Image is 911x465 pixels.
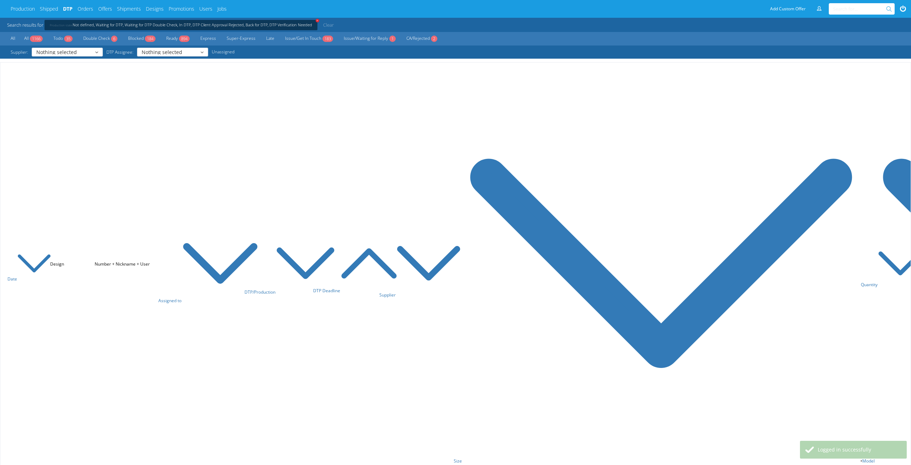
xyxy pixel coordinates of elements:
[50,34,76,43] a: Todo35
[197,34,220,43] a: Express
[7,22,43,28] span: Search results for
[818,446,901,453] div: Logged in successfully
[389,36,396,42] span: 1
[179,36,190,42] span: 894
[379,292,462,298] a: Supplier
[145,36,156,42] span: 184
[313,288,398,294] a: DTP Deadline
[7,276,51,282] a: Date
[208,48,238,57] a: Unassigned
[244,289,336,295] a: DTP/Production
[217,5,227,12] a: Jobs
[30,36,43,42] span: 1166
[263,34,278,43] a: Late
[281,34,337,43] a: Issue/Get In Touch183
[7,48,32,57] span: Supplier:
[199,5,212,12] a: Users
[125,34,159,43] a: Blocked184
[322,36,333,42] span: 183
[146,5,164,12] a: Designs
[11,5,35,12] a: Production
[137,48,208,57] button: Nothing selected
[98,5,112,12] a: Offers
[169,5,194,12] a: Promotions
[766,3,810,15] a: Add Custom Offer
[63,5,73,12] a: DTP
[78,5,93,12] a: Orders
[454,458,860,464] a: Size
[431,36,437,42] span: 2
[315,18,320,22] span: +
[36,50,94,54] span: Nothing selected
[32,48,103,57] button: Nothing selected
[158,298,259,304] a: Assigned to
[403,34,441,43] a: CA/Rejected2
[21,34,46,43] a: All1166
[223,34,259,43] a: Super-Express
[340,34,399,43] a: Issue/Waiting for Reply1
[7,34,19,43] a: All
[142,50,199,54] span: Nothing selected
[40,5,58,12] a: Shipped
[163,34,193,43] a: Ready894
[50,23,73,27] span: Production state:
[111,36,117,42] span: 6
[117,5,141,12] a: Shipments
[321,20,336,30] a: Clear
[64,36,73,42] span: 35
[80,34,121,43] a: Double Check6
[50,23,312,27] a: +Production state:Not defined, Waiting for DTP, Waiting for DTP Double Check, In DTP, DTP Client ...
[103,48,137,57] span: DTP Assignee:
[833,3,888,15] input: Search for...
